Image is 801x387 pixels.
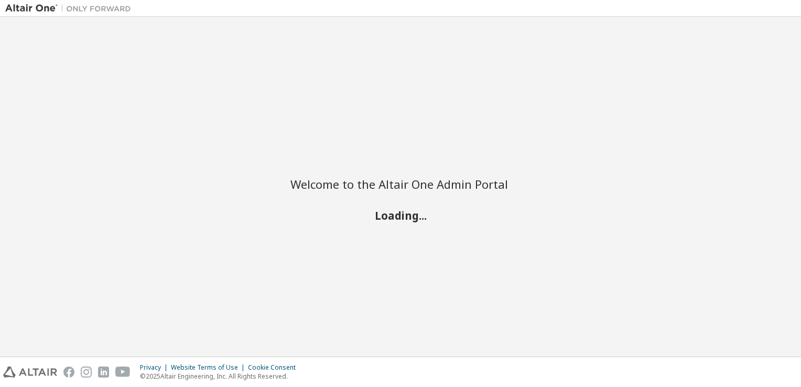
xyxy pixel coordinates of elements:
[290,177,511,191] h2: Welcome to the Altair One Admin Portal
[81,367,92,378] img: instagram.svg
[98,367,109,378] img: linkedin.svg
[140,372,302,381] p: © 2025 Altair Engineering, Inc. All Rights Reserved.
[248,363,302,372] div: Cookie Consent
[115,367,131,378] img: youtube.svg
[140,363,171,372] div: Privacy
[3,367,57,378] img: altair_logo.svg
[63,367,74,378] img: facebook.svg
[5,3,136,14] img: Altair One
[171,363,248,372] div: Website Terms of Use
[290,209,511,222] h2: Loading...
